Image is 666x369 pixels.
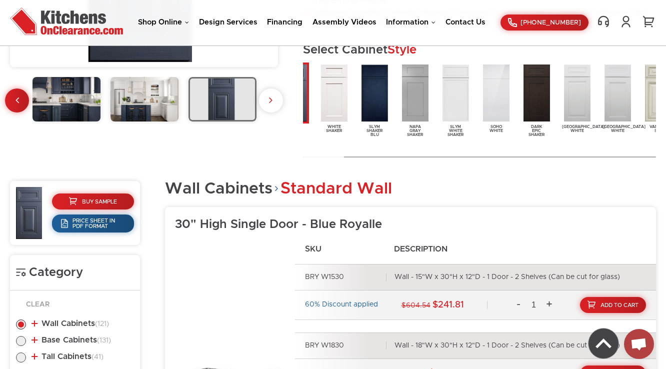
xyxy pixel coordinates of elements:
[16,265,134,280] h4: Category
[600,302,638,308] span: Add To Cart
[319,62,349,133] a: WhiteShaker
[624,329,654,359] div: Open chat
[440,62,471,123] img: SWH_1.2.jpg
[440,62,471,137] a: SlymWhiteShaker
[602,62,633,133] a: [GEOGRAPHIC_DATA]White
[386,18,435,26] a: Information
[542,295,557,314] a: +
[31,336,111,344] a: Base Cabinets(131)
[394,273,620,282] div: Wall - 15"W x 30"H x 12"D - 1 Door - 2 Shelves (Can be cut for glass)
[562,62,592,133] a: [GEOGRAPHIC_DATA]White
[91,353,103,360] span: (41)
[175,217,656,232] h3: 30" High Single Door - Blue Royalle
[394,341,620,350] div: Wall - 18"W x 30"H x 12"D - 1 Door - 2 Shelves (Can be cut for glass)
[562,62,592,123] img: door_36_4077_4078_door_OW_1.1.JPG
[305,300,378,309] div: 60% Discount applied
[359,62,390,123] img: SBU_1.2.jpg
[16,187,42,239] img: sample_pb21.jpg
[165,181,392,197] h2: Wall Cabinets
[319,62,349,123] img: door_36_3249_3298_whiteShaker_sample_1.1.jpg
[199,18,257,26] a: Design Services
[384,244,471,254] h4: Description
[432,300,464,309] strong: $241.81
[110,77,178,121] img: 1673522188-l-Sample%20-PB21_full_kitchen.jpg
[72,218,125,229] span: Price Sheet in PDF Format
[511,295,526,314] a: -
[401,302,430,309] span: $604.54
[359,62,390,137] a: SlymShakerBlu
[10,7,123,35] img: Kitchens On Clearance
[52,214,134,232] a: Price Sheet in PDF Format
[602,62,633,123] img: door_36_4204_4205_Yorktownwhite_sample_1.1.jpg
[295,244,382,254] h4: SKU
[580,297,646,313] a: Add To Cart
[95,320,109,327] span: (121)
[481,62,511,123] img: door_36_7164_7167_SOW_1.1.jpg
[267,18,302,26] a: Financing
[31,352,103,360] a: Tall Cabinets(41)
[400,62,430,137] a: NapaGrayShaker
[305,341,386,350] div: BRY W1830
[520,19,581,26] span: [PHONE_NUMBER]
[481,62,511,133] a: SohoWhite
[31,319,109,327] a: Wall Cabinets(121)
[387,44,416,56] span: Style
[303,42,656,57] h2: Select Cabinet
[305,273,386,282] div: BRY W1530
[280,181,392,197] span: Standard Wall
[521,62,552,137] a: DarkEpicShaker
[588,328,618,358] img: Back to top
[138,18,189,26] a: Shop Online
[97,337,111,344] span: (131)
[312,18,376,26] a: Assembly Videos
[52,193,134,209] a: Buy Sample
[32,77,100,121] img: 1673522188-BRY_GAL_4.jpg
[500,14,588,30] a: [PHONE_NUMBER]
[521,62,552,123] img: door_36_3723_3773_Door_DES_1.1.jpg
[82,199,117,204] span: Buy Sample
[445,18,485,26] a: Contact Us
[188,77,256,121] img: gallery_36_5803_5804_1_pb21sample_4.jpg
[400,62,430,123] img: Napa_Gray_Shaker_sample_door_1.1.jpg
